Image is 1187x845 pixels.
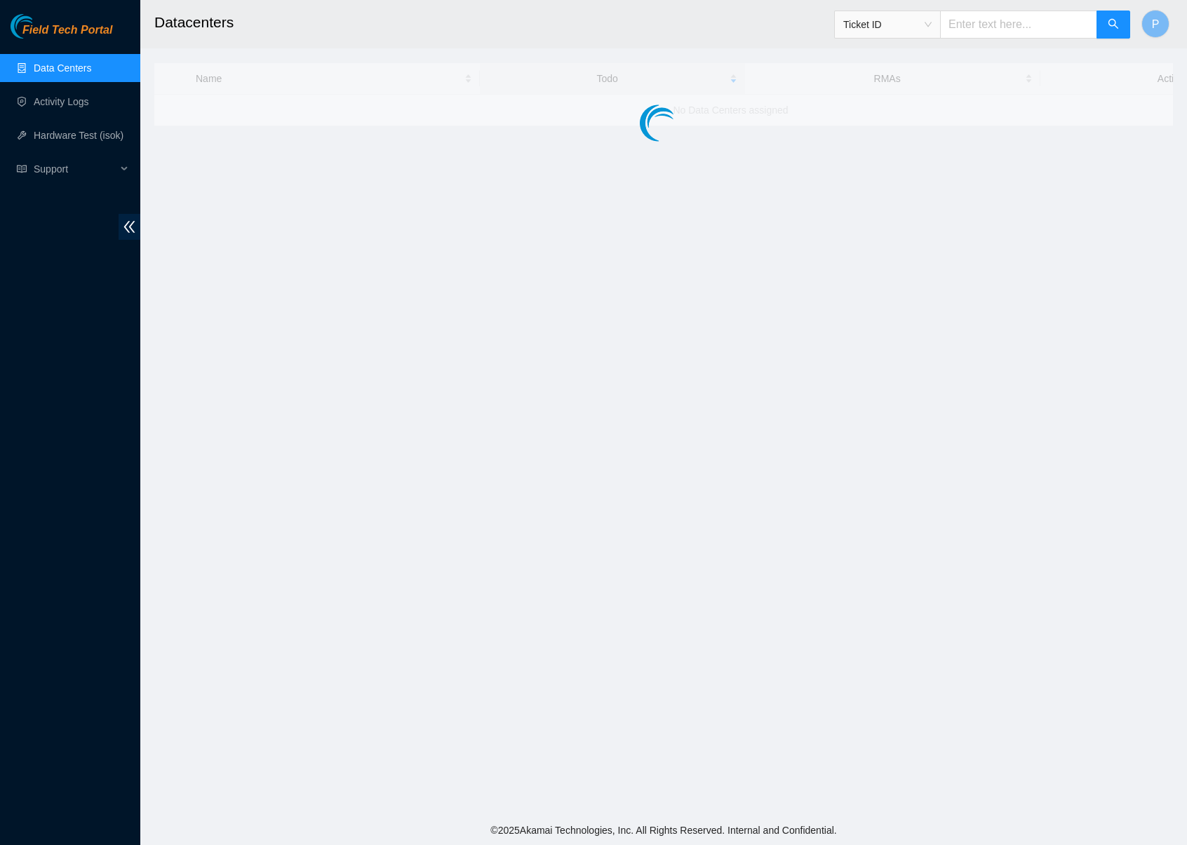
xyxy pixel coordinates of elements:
[34,96,89,107] a: Activity Logs
[22,24,112,37] span: Field Tech Portal
[1141,10,1169,38] button: P
[17,164,27,174] span: read
[119,214,140,240] span: double-left
[34,155,116,183] span: Support
[140,816,1187,845] footer: © 2025 Akamai Technologies, Inc. All Rights Reserved. Internal and Confidential.
[1097,11,1130,39] button: search
[940,11,1097,39] input: Enter text here...
[11,14,71,39] img: Akamai Technologies
[34,130,123,141] a: Hardware Test (isok)
[843,14,932,35] span: Ticket ID
[11,25,112,43] a: Akamai TechnologiesField Tech Portal
[1152,15,1160,33] span: P
[1108,18,1119,32] span: search
[34,62,91,74] a: Data Centers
